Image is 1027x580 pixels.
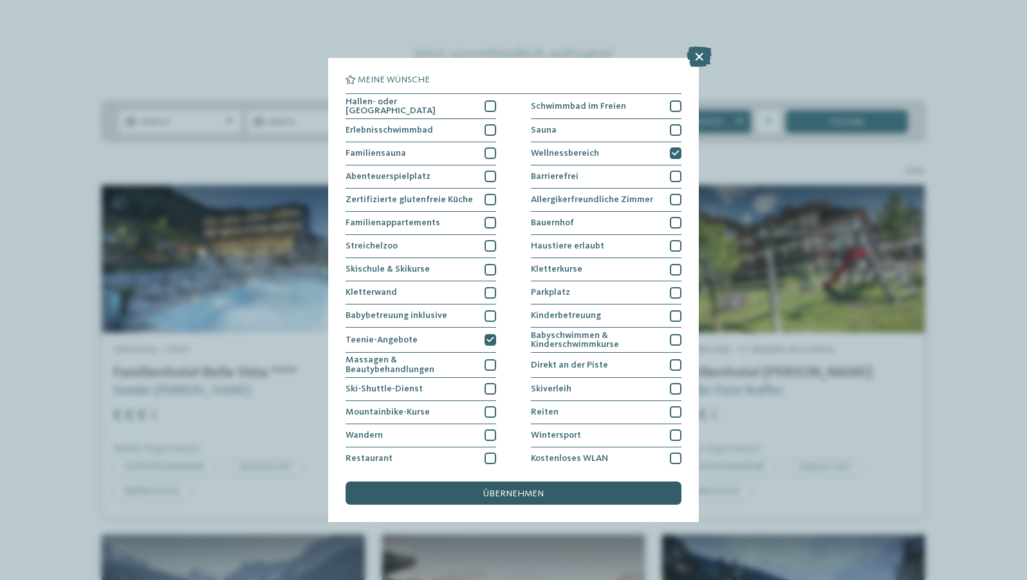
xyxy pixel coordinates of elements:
span: Erlebnisschwimmbad [346,126,433,135]
span: Meine Wünsche [358,75,430,84]
span: Massagen & Beautybehandlungen [346,355,476,374]
span: Kinderbetreuung [531,311,601,320]
span: Reiten [531,407,559,416]
span: Ski-Shuttle-Dienst [346,384,423,393]
span: Kletterwand [346,288,397,297]
span: Zertifizierte glutenfreie Küche [346,195,473,204]
span: Babyschwimmen & Kinderschwimmkurse [531,331,662,350]
span: Mountainbike-Kurse [346,407,430,416]
span: Skiverleih [531,384,571,393]
span: Restaurant [346,454,393,463]
span: Wintersport [531,431,581,440]
span: Abenteuerspielplatz [346,172,430,181]
span: Kletterkurse [531,265,582,274]
span: Familiensauna [346,149,406,158]
span: Barrierefrei [531,172,578,181]
span: Wandern [346,431,383,440]
span: Sauna [531,126,557,135]
span: Schwimmbad im Freien [531,102,626,111]
span: Teenie-Angebote [346,335,418,344]
span: Wellnessbereich [531,149,599,158]
span: Haustiere erlaubt [531,241,604,250]
span: Babybetreuung inklusive [346,311,447,320]
span: Skischule & Skikurse [346,265,430,274]
span: Parkplatz [531,288,570,297]
span: übernehmen [483,489,544,498]
span: Allergikerfreundliche Zimmer [531,195,653,204]
span: Bauernhof [531,218,574,227]
span: Kostenloses WLAN [531,454,608,463]
span: Streichelzoo [346,241,398,250]
span: Familienappartements [346,218,440,227]
span: Hallen- oder [GEOGRAPHIC_DATA] [346,97,476,116]
span: Direkt an der Piste [531,360,608,370]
